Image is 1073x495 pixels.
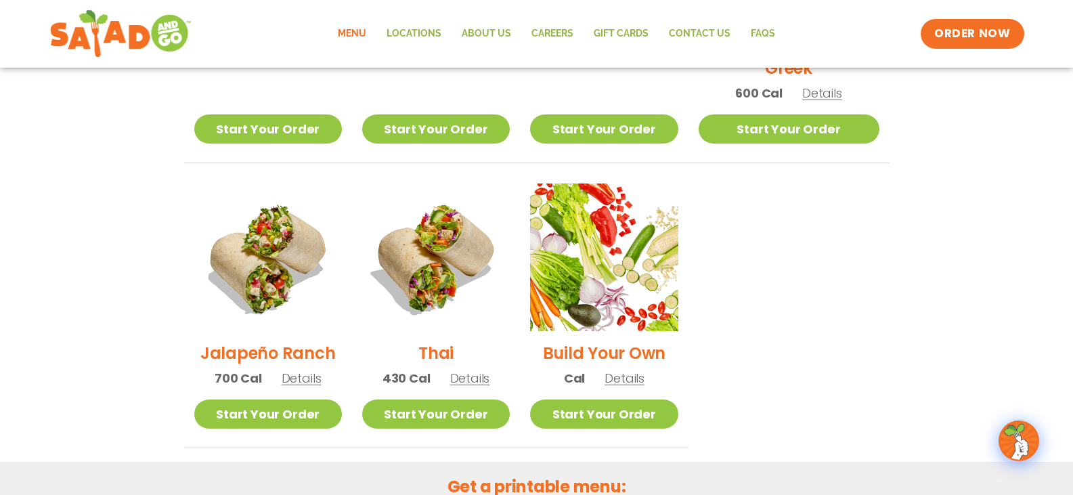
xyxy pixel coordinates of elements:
[328,18,785,49] nav: Menu
[362,114,510,144] a: Start Your Order
[200,341,336,365] h2: Jalapeño Ranch
[282,370,322,387] span: Details
[215,369,262,387] span: 700 Cal
[741,18,785,49] a: FAQs
[382,369,431,387] span: 430 Cal
[699,114,879,144] a: Start Your Order
[328,18,376,49] a: Menu
[450,370,490,387] span: Details
[605,370,644,387] span: Details
[194,184,342,331] img: Product photo for Jalapeño Ranch Wrap
[530,400,678,429] a: Start Your Order
[362,400,510,429] a: Start Your Order
[418,341,454,365] h2: Thai
[735,84,783,102] span: 600 Cal
[659,18,741,49] a: Contact Us
[584,18,659,49] a: GIFT CARDS
[530,114,678,144] a: Start Your Order
[765,56,812,80] h2: Greek
[543,341,666,365] h2: Build Your Own
[1000,422,1038,460] img: wpChatIcon
[564,369,585,387] span: Cal
[49,7,192,61] img: new-SAG-logo-768×292
[376,18,452,49] a: Locations
[530,184,678,331] img: Product photo for Build Your Own
[802,85,842,102] span: Details
[521,18,584,49] a: Careers
[921,19,1024,49] a: ORDER NOW
[452,18,521,49] a: About Us
[934,26,1010,42] span: ORDER NOW
[194,114,342,144] a: Start Your Order
[194,400,342,429] a: Start Your Order
[362,184,510,331] img: Product photo for Thai Wrap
